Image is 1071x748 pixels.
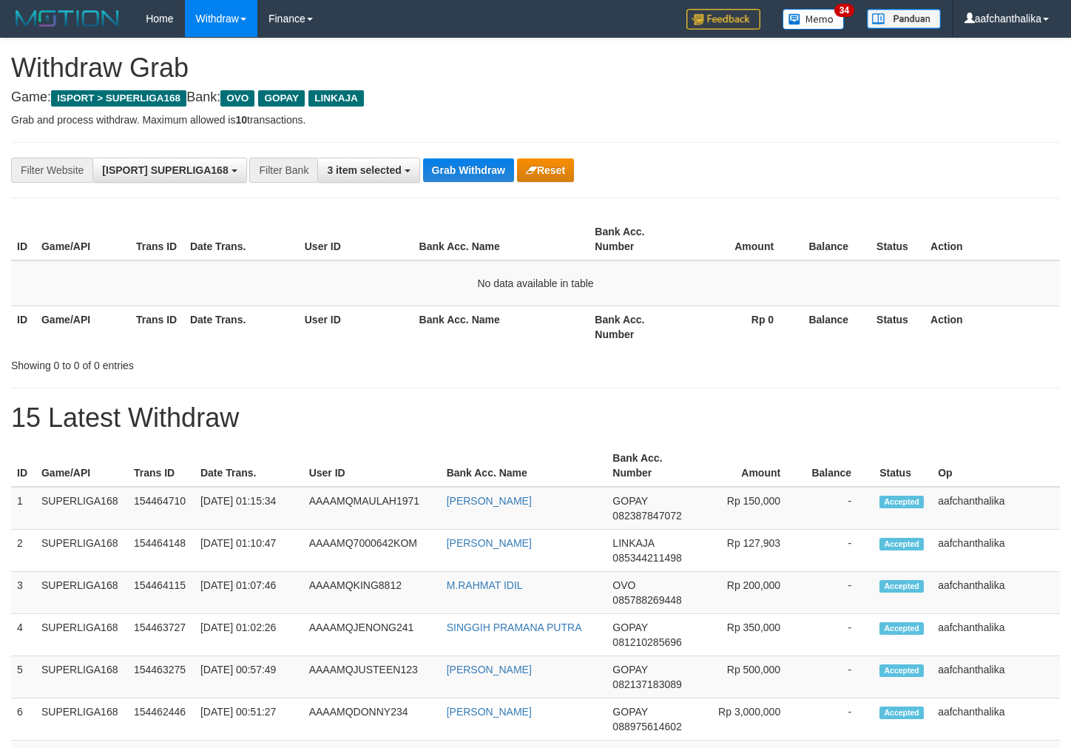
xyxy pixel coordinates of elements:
[317,158,419,183] button: 3 item selected
[932,487,1060,530] td: aafchanthalika
[612,678,681,690] span: Copy 082137183089 to clipboard
[303,487,441,530] td: AAAAMQMAULAH1971
[308,90,364,107] span: LINKAJA
[299,218,413,260] th: User ID
[11,572,36,614] td: 3
[11,218,36,260] th: ID
[299,306,413,348] th: User ID
[36,614,128,656] td: SUPERLIGA168
[11,112,1060,127] p: Grab and process withdraw. Maximum allowed is transactions.
[303,572,441,614] td: AAAAMQKING8812
[128,656,195,698] td: 154463275
[11,403,1060,433] h1: 15 Latest Withdraw
[11,260,1060,306] td: No data available in table
[303,614,441,656] td: AAAAMQJENONG241
[128,445,195,487] th: Trans ID
[447,579,523,591] a: M.RAHMAT IDIL
[11,158,92,183] div: Filter Website
[683,306,796,348] th: Rp 0
[128,698,195,741] td: 154462446
[51,90,186,107] span: ISPORT > SUPERLIGA168
[612,664,647,675] span: GOPAY
[36,530,128,572] td: SUPERLIGA168
[447,495,532,507] a: [PERSON_NAME]
[130,306,184,348] th: Trans ID
[834,4,854,17] span: 34
[932,656,1060,698] td: aafchanthalika
[612,594,681,606] span: Copy 085788269448 to clipboard
[36,218,130,260] th: Game/API
[612,537,654,549] span: LINKAJA
[36,445,128,487] th: Game/API
[11,7,124,30] img: MOTION_logo.png
[803,530,874,572] td: -
[130,218,184,260] th: Trans ID
[696,698,803,741] td: Rp 3,000,000
[803,698,874,741] td: -
[11,487,36,530] td: 1
[36,698,128,741] td: SUPERLIGA168
[696,530,803,572] td: Rp 127,903
[612,579,635,591] span: OVO
[327,164,401,176] span: 3 item selected
[589,306,683,348] th: Bank Acc. Number
[879,538,924,550] span: Accepted
[871,306,925,348] th: Status
[447,621,582,633] a: SINGGIH PRAMANA PUTRA
[696,445,803,487] th: Amount
[128,572,195,614] td: 154464115
[796,218,871,260] th: Balance
[589,218,683,260] th: Bank Acc. Number
[879,496,924,508] span: Accepted
[11,90,1060,105] h4: Game: Bank:
[612,552,681,564] span: Copy 085344211498 to clipboard
[925,306,1060,348] th: Action
[413,306,589,348] th: Bank Acc. Name
[879,622,924,635] span: Accepted
[128,487,195,530] td: 154464710
[303,445,441,487] th: User ID
[423,158,514,182] button: Grab Withdraw
[517,158,574,182] button: Reset
[447,706,532,718] a: [PERSON_NAME]
[696,487,803,530] td: Rp 150,000
[441,445,607,487] th: Bank Acc. Name
[803,614,874,656] td: -
[102,164,228,176] span: [ISPORT] SUPERLIGA168
[696,614,803,656] td: Rp 350,000
[879,707,924,719] span: Accepted
[803,572,874,614] td: -
[92,158,246,183] button: [ISPORT] SUPERLIGA168
[925,218,1060,260] th: Action
[36,572,128,614] td: SUPERLIGA168
[303,656,441,698] td: AAAAMQJUSTEEN123
[36,306,130,348] th: Game/API
[612,510,681,522] span: Copy 082387847072 to clipboard
[879,664,924,677] span: Accepted
[447,664,532,675] a: [PERSON_NAME]
[249,158,317,183] div: Filter Bank
[696,572,803,614] td: Rp 200,000
[11,656,36,698] td: 5
[612,495,647,507] span: GOPAY
[612,636,681,648] span: Copy 081210285696 to clipboard
[683,218,796,260] th: Amount
[803,656,874,698] td: -
[867,9,941,29] img: panduan.png
[184,218,299,260] th: Date Trans.
[686,9,760,30] img: Feedback.jpg
[195,445,303,487] th: Date Trans.
[195,572,303,614] td: [DATE] 01:07:46
[235,114,247,126] strong: 10
[11,306,36,348] th: ID
[696,656,803,698] td: Rp 500,000
[195,656,303,698] td: [DATE] 00:57:49
[303,530,441,572] td: AAAAMQ7000642KOM
[195,530,303,572] td: [DATE] 01:10:47
[11,530,36,572] td: 2
[879,580,924,593] span: Accepted
[11,698,36,741] td: 6
[195,614,303,656] td: [DATE] 01:02:26
[11,53,1060,83] h1: Withdraw Grab
[932,530,1060,572] td: aafchanthalika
